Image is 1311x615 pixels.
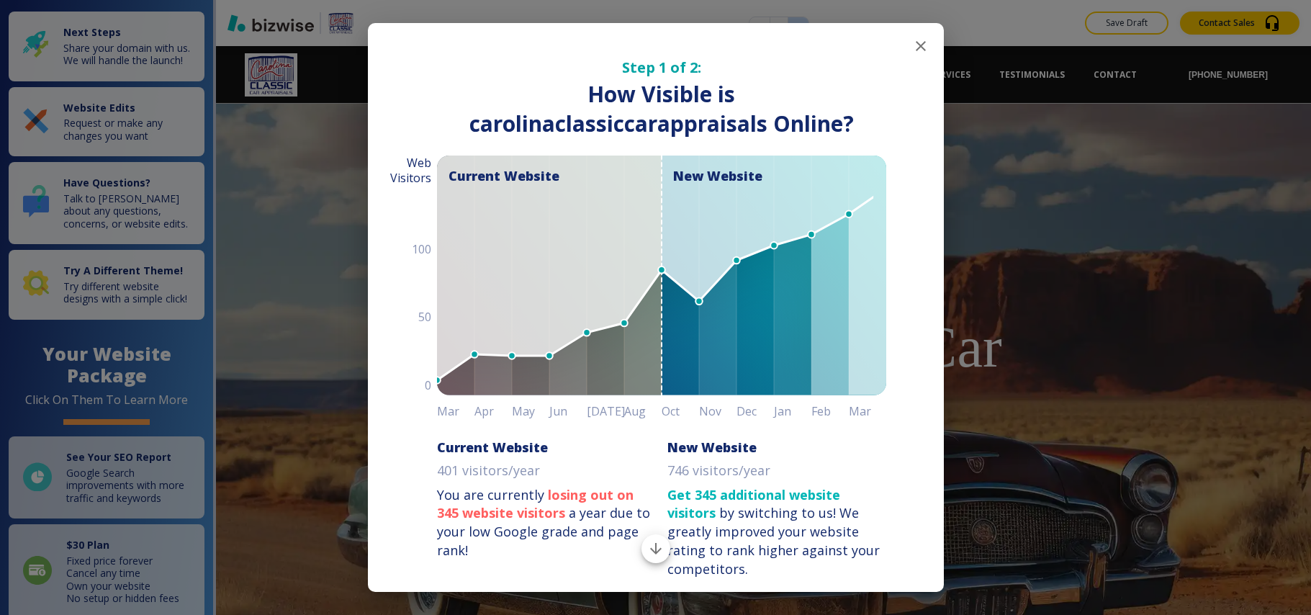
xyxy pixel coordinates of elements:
h6: Nov [699,401,736,421]
h6: Apr [474,401,512,421]
p: You are currently a year due to your low Google grade and page rank! [437,486,656,560]
h6: Mar [437,401,474,421]
button: Scroll to bottom [641,534,670,563]
h6: Feb [811,401,849,421]
div: We greatly improved your website rating to rank higher against your competitors. [667,504,880,577]
h6: Jan [774,401,811,421]
strong: Get 345 additional website visitors [667,486,840,522]
p: 746 visitors/year [667,462,770,480]
h6: Oct [662,401,699,421]
h6: Mar [849,401,886,421]
strong: losing out on 345 website visitors [437,486,634,522]
h6: May [512,401,549,421]
h6: New Website [667,439,757,456]
h6: Jun [549,401,587,421]
h6: [DATE] [587,401,624,421]
p: 401 visitors/year [437,462,540,480]
h6: Current Website [437,439,548,456]
h6: Aug [624,401,662,421]
p: by switching to us! [667,486,886,579]
h6: Dec [736,401,774,421]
